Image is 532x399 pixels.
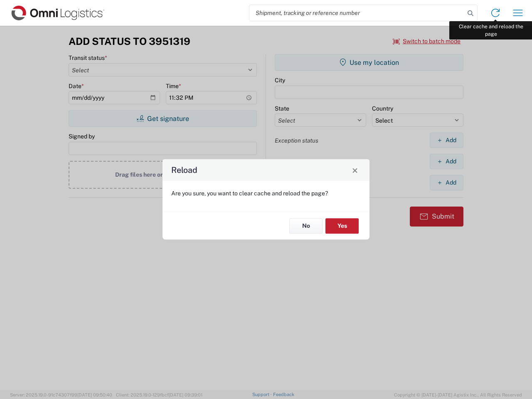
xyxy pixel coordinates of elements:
button: Yes [325,218,359,234]
button: No [289,218,323,234]
h4: Reload [171,164,197,176]
button: Close [349,164,361,176]
input: Shipment, tracking or reference number [249,5,465,21]
p: Are you sure, you want to clear cache and reload the page? [171,190,361,197]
